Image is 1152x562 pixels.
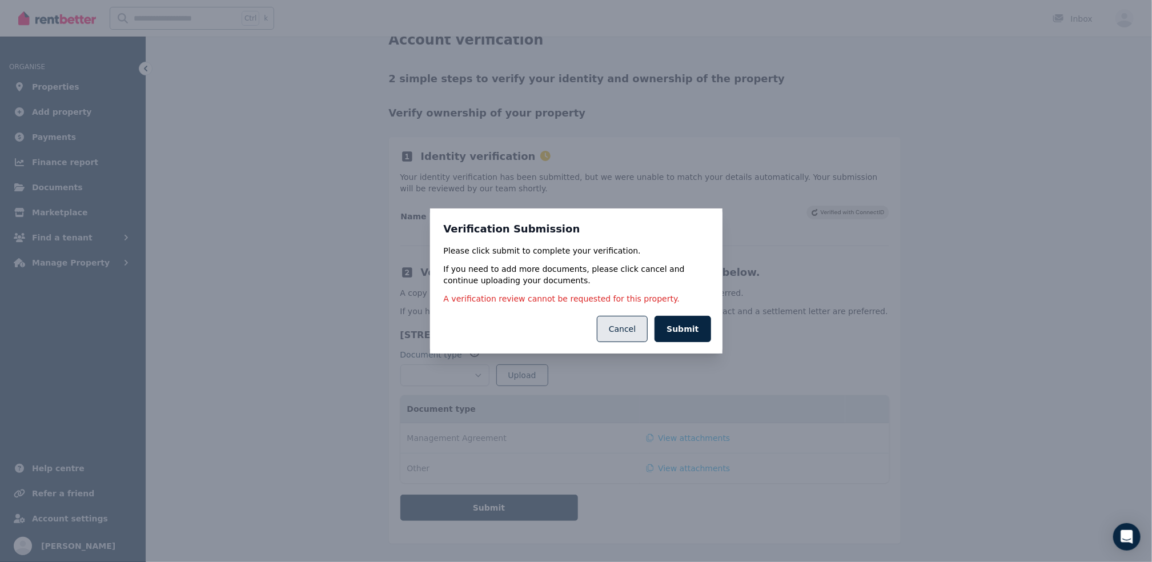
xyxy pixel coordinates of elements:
[597,316,648,342] button: Cancel
[444,293,709,304] p: A verification review cannot be requested for this property.
[444,245,709,256] p: Please click submit to complete your verification.
[1113,523,1141,551] div: Open Intercom Messenger
[444,263,709,286] p: If you need to add more documents, please click cancel and continue uploading your documents.
[655,316,711,342] button: Submit
[444,222,709,236] h3: Verification Submission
